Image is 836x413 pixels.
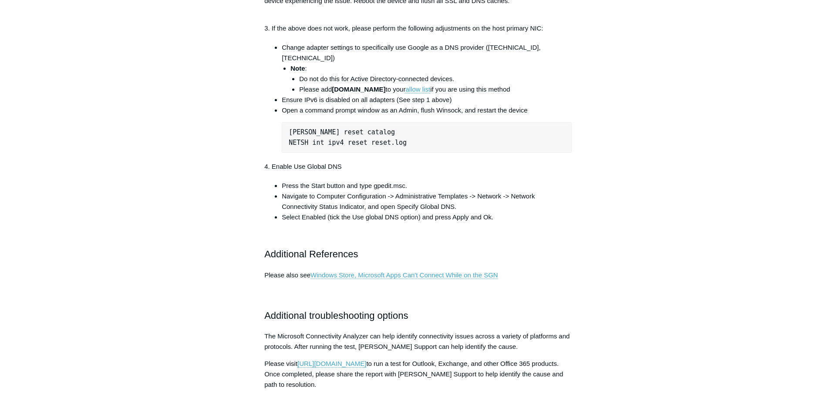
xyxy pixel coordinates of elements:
p: 3. If the above does not work, please perform the following adjustments on the host primary NIC: [264,23,572,34]
h2: Additional References [264,231,572,262]
strong: [DOMAIN_NAME] [332,85,385,93]
p: The Microsoft Connectivity Analyzer can help identify connectivity issues across a variety of pla... [264,331,572,352]
li: : [290,63,572,95]
strong: Note [290,65,305,72]
li: Select Enabled (tick the Use global DNS option) and press Apply and Ok. [282,212,572,222]
li: Navigate to Computer Configuration -> Administrative Templates -> Network -> Network Connectivity... [282,191,572,212]
a: allow list [405,85,430,93]
h2: Additional troubleshooting options [264,308,572,323]
pre: [PERSON_NAME] reset catalog NETSH int ipv4 reset reset.log [282,122,572,153]
li: Open a command prompt window as an Admin, flush Winsock, and restart the device [282,105,572,153]
a: Windows Store, Microsoft Apps Can't Connect While on the SGN [310,271,498,279]
p: 4. Enable Use Global DNS [264,161,572,172]
li: Press the Start button and type gpedit.msc. [282,181,572,191]
li: Do not do this for Active Directory-connected devices. [299,74,572,84]
p: Please also see [264,270,572,301]
li: Ensure IPv6 is disabled on all adapters (See step 1 above) [282,95,572,105]
li: Change adapter settings to specifically use Google as a DNS provider ([TECHNICAL_ID], [TECHNICAL_... [282,42,572,95]
a: [URL][DOMAIN_NAME] [297,360,366,368]
li: Please add to your if you are using this method [299,84,572,95]
p: Please visit to run a test for Outlook, Exchange, and other Office 365 products. Once completed, ... [264,358,572,390]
